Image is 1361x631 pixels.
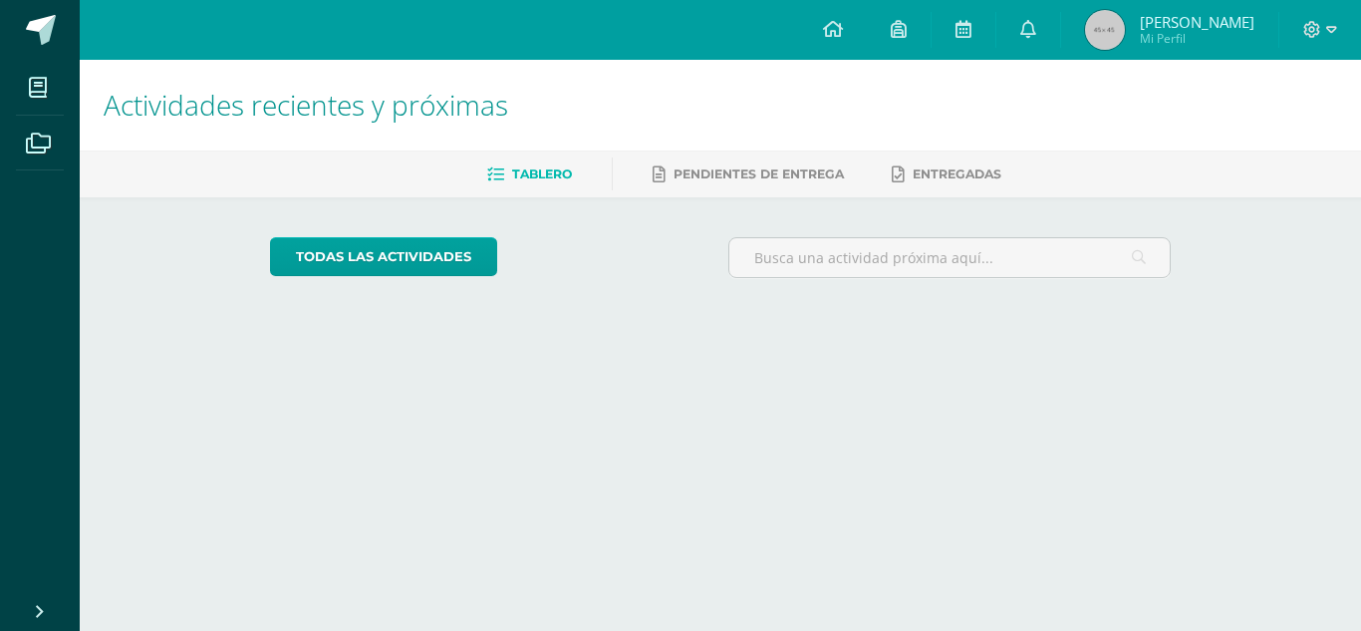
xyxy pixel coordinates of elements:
[1140,30,1254,47] span: Mi Perfil
[270,237,497,276] a: todas las Actividades
[487,158,572,190] a: Tablero
[512,166,572,181] span: Tablero
[1085,10,1125,50] img: 45x45
[1140,12,1254,32] span: [PERSON_NAME]
[653,158,844,190] a: Pendientes de entrega
[892,158,1001,190] a: Entregadas
[674,166,844,181] span: Pendientes de entrega
[729,238,1171,277] input: Busca una actividad próxima aquí...
[913,166,1001,181] span: Entregadas
[104,86,508,124] span: Actividades recientes y próximas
